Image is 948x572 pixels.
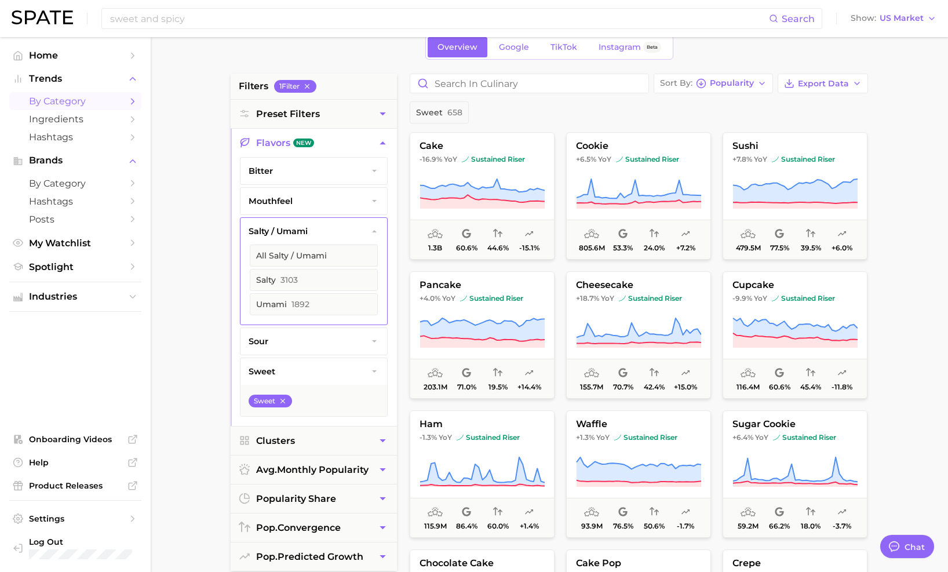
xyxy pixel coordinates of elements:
abbr: average [256,464,277,475]
span: cake pop [567,558,710,569]
span: 59.2m [738,522,759,530]
span: Search [782,13,815,24]
span: 60.6% [769,383,790,391]
span: sushi [723,141,867,151]
span: sugar cookie [723,419,867,429]
button: mouthfeel [240,188,387,214]
span: average monthly popularity: Very High Popularity [584,227,599,241]
span: 115.9m [424,522,447,530]
span: -1.7% [677,522,694,530]
span: US Market [880,15,924,21]
button: Sort ByPopularity [654,74,773,93]
span: Trends [29,74,122,84]
span: Export Data [798,79,849,89]
a: Hashtags [9,192,141,210]
abbr: popularity index [256,551,278,562]
button: avg.monthly popularity [231,456,397,484]
button: FlavorsNew [231,129,397,157]
span: average monthly popularity: Very High Popularity [428,227,443,241]
span: popularity predicted growth: Very Likely [524,366,534,380]
span: YoY [754,155,767,164]
span: Clusters [256,435,295,446]
span: 155.7m [580,383,603,391]
span: sweet [249,366,275,377]
span: convergence [256,522,341,533]
span: average monthly popularity: Very High Popularity [741,366,756,380]
button: cheesecake+18.7% YoYsustained risersustained riser155.7m70.7%42.4%+15.0% [566,271,711,399]
span: popularity share: Google [462,505,471,519]
button: Export Data [778,74,868,93]
span: sustained riser [772,294,835,303]
button: Trends [9,70,141,88]
span: 66.2% [769,522,790,530]
span: Brands [29,155,122,166]
span: sustained riser [616,155,679,164]
span: cookie [567,141,710,151]
span: +6.0% [832,244,852,252]
button: cupcake-9.9% YoYsustained risersustained riser116.4m60.6%45.4%-11.8% [723,271,867,399]
button: Industries [9,288,141,305]
button: pop.predicted growth [231,542,397,571]
span: sustained riser [772,155,835,164]
span: 60.6% [456,244,477,252]
a: Help [9,454,141,471]
span: popularity convergence: Very Low Convergence [493,366,502,380]
button: waffle+1.3% YoYsustained risersustained riser93.9m76.5%50.6%-1.7% [566,410,711,538]
button: salty / umami [240,218,387,245]
a: by Category [9,174,141,192]
span: popularity predicted growth: Very Likely [837,227,847,241]
button: pancake+4.0% YoYsustained risersustained riser203.1m71.0%19.5%+14.4% [410,271,555,399]
button: bitter [240,158,387,184]
a: Log out. Currently logged in with e-mail swalsh@diginsights.com. [9,533,141,563]
span: -3.7% [833,522,851,530]
span: 39.5% [801,244,821,252]
a: Overview [428,37,487,57]
span: YoY [596,433,610,442]
button: pop.convergence [231,513,397,542]
span: chocolate cake [410,558,554,569]
span: YoY [442,294,455,303]
span: 70.7% [613,383,633,391]
span: popularity share [256,493,336,504]
span: -11.8% [832,383,852,391]
img: sustained riser [616,156,623,163]
span: Instagram [599,42,641,52]
img: sustained riser [614,434,621,441]
span: 86.4% [456,522,477,530]
button: sour [240,328,387,355]
span: Hashtags [29,196,122,207]
span: by Category [29,96,122,107]
span: popularity share: Google [462,366,471,380]
span: popularity predicted growth: Uncertain [524,505,534,519]
span: +1.4% [520,522,539,530]
span: 658 [447,107,462,118]
span: popularity convergence: Very Low Convergence [806,505,815,519]
span: monthly popularity [256,464,369,475]
span: Google [499,42,529,52]
a: TikTok [541,37,587,57]
span: Sort By [660,80,692,86]
span: sour [249,336,268,347]
a: Home [9,46,141,64]
button: sweet [240,358,387,385]
span: 116.4m [736,383,760,391]
span: YoY [755,433,768,442]
span: +15.0% [674,383,697,391]
span: -16.9% [420,155,442,163]
img: sustained riser [619,295,626,302]
button: Preset Filters [231,100,397,128]
span: 44.6% [487,244,509,252]
button: popularity share [231,484,397,513]
span: Ingredients [29,114,122,125]
span: 203.1m [424,383,447,391]
span: by Category [29,178,122,189]
span: New [293,139,314,147]
span: popularity share: Google [775,366,784,380]
span: 93.9m [581,522,603,530]
span: ham [410,419,554,429]
img: sustained riser [462,156,469,163]
span: 42.4% [644,383,665,391]
button: Clusters [231,427,397,455]
button: ham-1.3% YoYsustained risersustained riser115.9m86.4%60.0%+1.4% [410,410,555,538]
button: sugar cookie+6.4% YoYsustained risersustained riser59.2m66.2%18.0%-3.7% [723,410,867,538]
